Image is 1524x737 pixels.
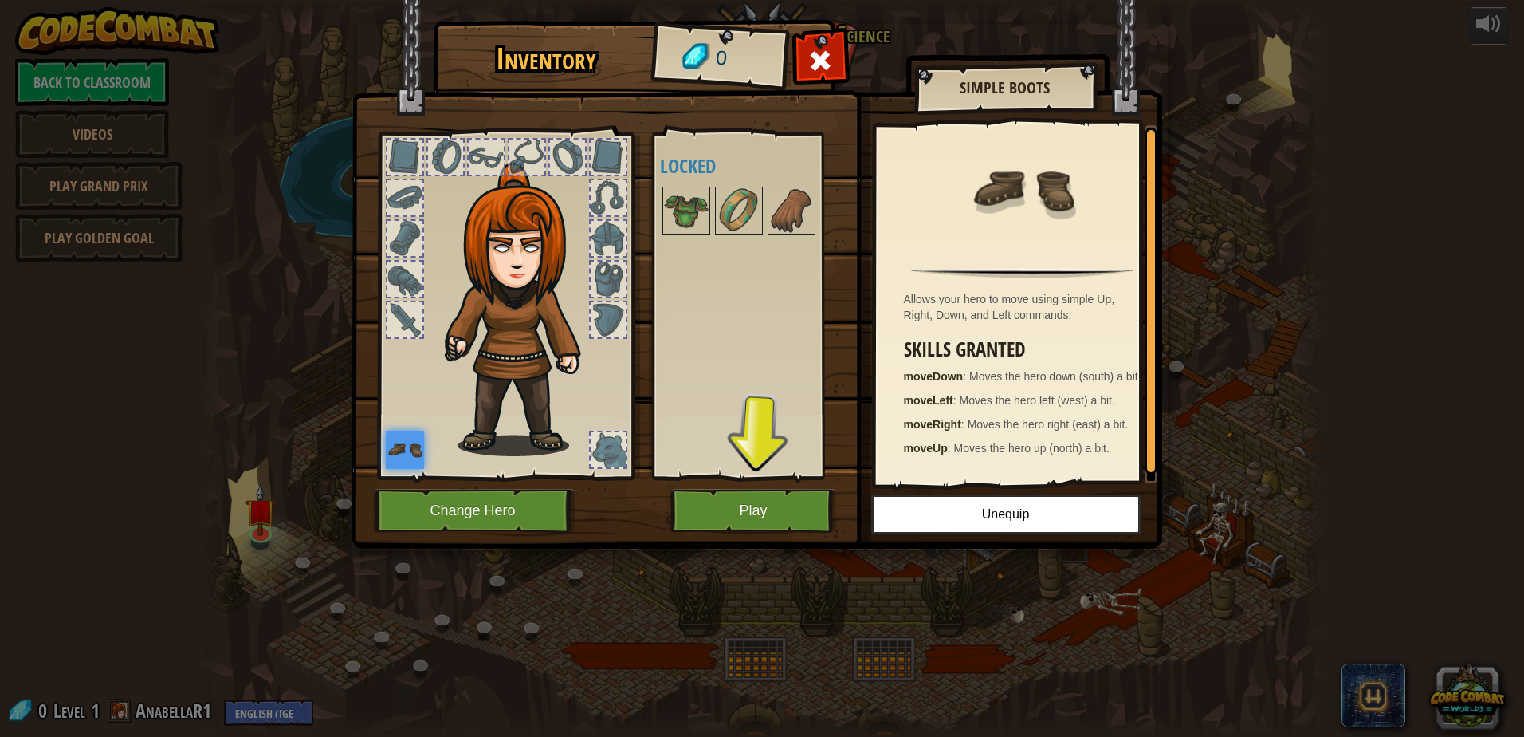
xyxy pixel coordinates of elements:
[948,442,954,455] span: :
[660,156,860,176] h4: Locked
[714,44,728,73] span: 0
[911,268,1133,278] img: hr.png
[904,394,953,407] strong: moveLeft
[904,442,948,455] strong: moveUp
[664,188,709,233] img: portrait.png
[670,489,837,533] button: Play
[374,489,576,533] button: Change Hero
[769,188,814,233] img: portrait.png
[960,394,1115,407] span: Moves the hero left (west) a bit.
[968,418,1129,431] span: Moves the hero right (east) a bit.
[904,339,1149,361] h3: Skills Granted
[953,394,960,407] span: :
[954,442,1110,455] span: Moves the hero up (north) a bit.
[438,163,609,456] img: hair_f2.png
[930,79,1080,97] h2: Simple Boots
[904,418,961,431] strong: moveRight
[969,370,1141,383] span: Moves the hero down (south) a bit.
[445,42,648,76] h1: Inventory
[871,495,1141,534] button: Unequip
[386,431,424,469] img: portrait.png
[904,291,1149,323] div: Allows your hero to move using simple Up, Right, Down, and Left commands.
[904,370,964,383] strong: moveDown
[717,188,761,233] img: portrait.png
[961,418,968,431] span: :
[963,370,969,383] span: :
[971,137,1074,241] img: portrait.png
